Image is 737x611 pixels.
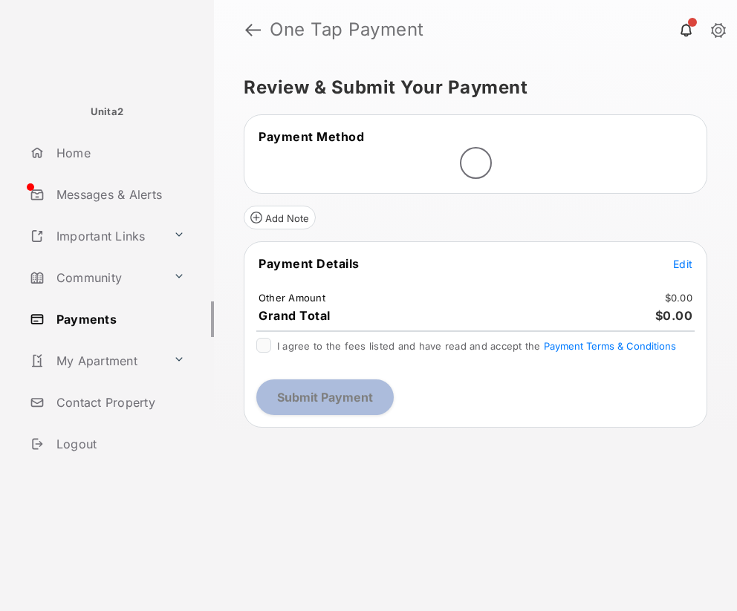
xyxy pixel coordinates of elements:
[673,256,692,271] button: Edit
[24,260,167,295] a: Community
[244,206,316,229] button: Add Note
[256,379,394,415] button: Submit Payment
[24,301,214,337] a: Payments
[664,291,693,304] td: $0.00
[544,340,676,352] button: I agree to the fees listed and have read and accept the
[91,105,124,120] p: Unita2
[673,258,692,270] span: Edit
[259,256,360,271] span: Payment Details
[258,291,326,304] td: Other Amount
[244,79,695,97] h5: Review & Submit Your Payment
[24,426,214,462] a: Logout
[270,21,713,39] strong: One Tap Payment
[24,218,167,254] a: Important Links
[24,177,214,212] a: Messages & Alerts
[24,385,214,420] a: Contact Property
[277,340,676,352] span: I agree to the fees listed and have read and accept the
[259,129,364,144] span: Payment Method
[655,308,693,323] span: $0.00
[24,343,167,379] a: My Apartment
[24,135,214,171] a: Home
[259,308,331,323] span: Grand Total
